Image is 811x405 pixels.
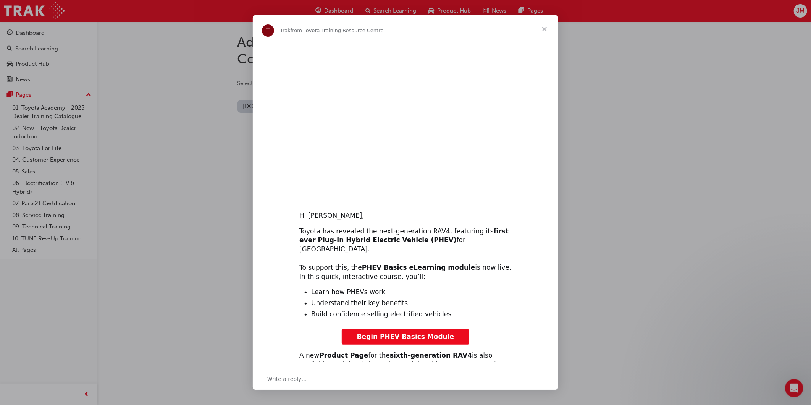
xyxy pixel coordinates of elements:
b: sixth-generation RAV4 [390,352,472,359]
div: Profile image for Trak [262,24,274,37]
b: Product Page [319,352,368,359]
span: from Toyota Training Resource Centre [291,28,384,33]
li: Understand their key benefits [311,299,512,308]
span: Begin PHEV Basics Module [357,333,454,340]
li: Build confidence selling electrified vehicles [311,310,512,319]
a: Begin PHEV Basics Module [342,329,470,345]
span: Close [531,15,558,43]
b: PHEV Basics eLearning module [362,264,475,271]
li: Learn how PHEVs work [311,288,512,297]
span: Trak [280,28,291,33]
div: Hi [PERSON_NAME], [299,211,512,220]
div: A new for the is also available, with key info on the model and its PHEV powertrain. ​ With the h... [299,351,512,397]
span: Write a reply… [267,374,307,384]
div: Toyota has revealed the next-generation RAV4, featuring its for [GEOGRAPHIC_DATA]. ​ To support t... [299,227,512,282]
div: Open conversation and reply [253,368,558,390]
